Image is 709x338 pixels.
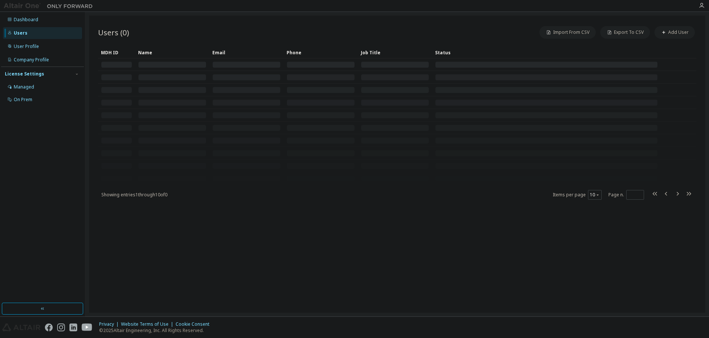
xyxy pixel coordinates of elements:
[82,323,92,331] img: youtube.svg
[14,84,34,90] div: Managed
[14,17,38,23] div: Dashboard
[14,57,49,63] div: Company Profile
[101,191,167,198] span: Showing entries 1 through 10 of 0
[99,327,214,334] p: © 2025 Altair Engineering, Inc. All Rights Reserved.
[539,26,596,39] button: Import From CSV
[14,97,32,103] div: On Prem
[600,26,650,39] button: Export To CSV
[5,71,44,77] div: License Settings
[14,30,27,36] div: Users
[98,27,129,38] span: Users (0)
[553,190,602,200] span: Items per page
[101,46,132,58] div: MDH ID
[590,192,600,198] button: 10
[212,46,281,58] div: Email
[14,44,39,49] div: User Profile
[99,321,121,327] div: Privacy
[287,46,355,58] div: Phone
[121,321,176,327] div: Website Terms of Use
[2,323,40,331] img: altair_logo.svg
[69,323,77,331] img: linkedin.svg
[45,323,53,331] img: facebook.svg
[4,2,97,10] img: Altair One
[57,323,65,331] img: instagram.svg
[138,46,206,58] div: Name
[608,190,644,200] span: Page n.
[176,321,214,327] div: Cookie Consent
[435,46,658,58] div: Status
[361,46,429,58] div: Job Title
[654,26,695,39] button: Add User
